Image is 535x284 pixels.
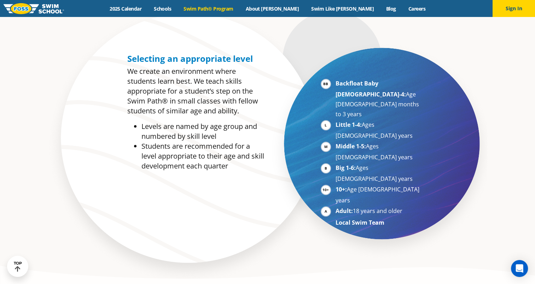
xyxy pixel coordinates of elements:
a: Careers [402,5,431,12]
li: Ages [DEMOGRAPHIC_DATA] years [336,120,422,141]
strong: Backfloat Baby [DEMOGRAPHIC_DATA]-4: [336,79,406,98]
span: Selecting an appropriate level [127,53,253,64]
li: 18 years and older [336,206,422,217]
a: Schools [148,5,178,12]
strong: Middle 1-5: [336,142,366,150]
p: We create an environment where students learn best. We teach skills appropriate for a student’s s... [127,66,264,116]
strong: Big 1-6: [336,164,356,172]
li: Age [DEMOGRAPHIC_DATA] months to 3 years [336,78,422,119]
strong: 10+: [336,185,347,193]
li: Students are recommended for a level appropriate to their age and skill development each quarter [141,141,264,171]
a: Swim Like [PERSON_NAME] [305,5,380,12]
strong: Local Swim Team [336,219,384,226]
strong: Little 1-4: [336,121,362,129]
li: Ages [DEMOGRAPHIC_DATA] years [336,141,422,162]
li: Age [DEMOGRAPHIC_DATA] years [336,184,422,205]
div: Open Intercom Messenger [511,260,528,277]
li: Levels are named by age group and numbered by skill level [141,122,264,141]
strong: Adult: [336,207,353,215]
li: Ages [DEMOGRAPHIC_DATA] years [336,163,422,184]
a: Swim Path® Program [178,5,239,12]
img: FOSS Swim School Logo [4,3,64,14]
div: TOP [14,261,22,272]
a: 2025 Calendar [104,5,148,12]
a: Blog [380,5,402,12]
a: About [PERSON_NAME] [239,5,305,12]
